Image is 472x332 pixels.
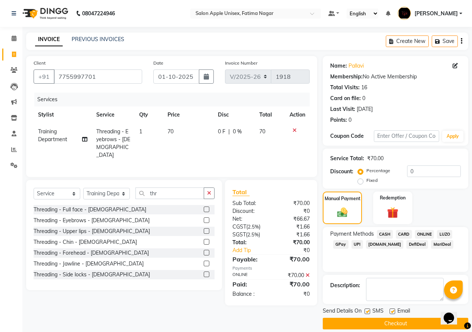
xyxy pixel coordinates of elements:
span: 0 F [218,128,225,136]
span: Total [232,188,250,196]
input: Search by Name/Mobile/Email/Code [54,69,142,84]
div: ₹66.67 [271,215,315,223]
input: Enter Offer / Coupon Code [374,130,439,142]
span: 1 [139,128,142,135]
span: 0 % [233,128,242,136]
th: Service [92,106,135,123]
span: [PERSON_NAME] [415,10,458,18]
div: No Active Membership [330,73,461,81]
div: Service Total: [330,155,364,162]
span: GPay [333,240,348,249]
div: Membership: [330,73,363,81]
div: Card on file: [330,94,361,102]
div: Name: [330,62,347,70]
span: SMS [372,307,384,316]
label: Redemption [380,195,406,201]
button: Create New [386,35,429,47]
label: Client [34,60,46,66]
span: CARD [396,230,412,239]
span: SGST [232,231,246,238]
label: Invoice Number [225,60,257,66]
div: ₹0 [271,290,315,298]
th: Qty [135,106,163,123]
div: Threading - Chin - [DEMOGRAPHIC_DATA] [34,238,137,246]
div: Threading - Eyebrows - [DEMOGRAPHIC_DATA] [34,217,150,224]
div: Payments [232,265,310,272]
button: Checkout [323,318,468,329]
div: ₹70.00 [271,272,315,279]
span: CGST [232,223,246,230]
img: _cash.svg [334,207,351,218]
div: 0 [348,116,351,124]
div: ₹0 [278,246,315,254]
span: 70 [259,128,265,135]
div: Last Visit: [330,105,355,113]
div: Threading - Side locks - [DEMOGRAPHIC_DATA] [34,271,150,279]
div: Discount: [330,168,353,176]
div: [DATE] [357,105,373,113]
div: Payable: [227,255,271,264]
div: Threading - Upper lips - [DEMOGRAPHIC_DATA] [34,227,150,235]
div: ₹70.00 [271,280,315,289]
span: [DOMAIN_NAME] [366,240,404,249]
iframe: chat widget [441,302,465,325]
span: Send Details On [323,307,362,316]
div: Net: [227,215,271,223]
button: +91 [34,69,54,84]
span: CASH [377,230,393,239]
img: Tahira [398,7,411,20]
div: Discount: [227,207,271,215]
a: PREVIOUS INVOICES [72,36,124,43]
span: LUZO [437,230,452,239]
th: Total [255,106,285,123]
span: Threading - Eyebrows - [DEMOGRAPHIC_DATA] [96,128,130,158]
div: Threading - Forehead - [DEMOGRAPHIC_DATA] [34,249,149,257]
span: 2.5% [247,232,259,238]
label: Percentage [366,167,390,174]
div: ₹0 [271,207,315,215]
span: Payment Methods [330,230,374,238]
th: Price [163,106,213,123]
button: Apply [442,131,463,142]
div: Total Visits: [330,84,360,91]
span: Email [397,307,410,316]
span: ONLINE [415,230,434,239]
span: Training Department [38,128,67,143]
div: ONLINE [227,272,271,279]
b: 08047224946 [82,3,115,24]
th: Disc [213,106,255,123]
div: ₹1.66 [271,231,315,239]
label: Manual Payment [325,195,360,202]
div: Services [34,93,315,106]
button: Save [432,35,458,47]
div: 16 [361,84,367,91]
div: ₹70.00 [367,155,384,162]
div: Total: [227,239,271,246]
div: ₹1.66 [271,223,315,231]
div: Sub Total: [227,199,271,207]
div: ₹70.00 [271,239,315,246]
div: Description: [330,282,360,289]
a: Pallavi [348,62,364,70]
div: ₹70.00 [271,199,315,207]
span: | [228,128,230,136]
img: _gift.svg [384,206,402,220]
span: 2.5% [248,224,259,230]
div: Paid: [227,280,271,289]
div: ( ) [227,223,271,231]
span: UPI [351,240,363,249]
img: logo [19,3,70,24]
div: Points: [330,116,347,124]
div: ₹70.00 [271,255,315,264]
div: 0 [362,94,365,102]
label: Date [153,60,163,66]
div: Balance : [227,290,271,298]
a: Add Tip [227,246,278,254]
div: Coupon Code [330,132,374,140]
th: Action [285,106,310,123]
a: INVOICE [35,33,63,46]
div: ( ) [227,231,271,239]
div: Threading - Full face - [DEMOGRAPHIC_DATA] [34,206,146,214]
span: DefiDeal [406,240,428,249]
div: Threading - Jawline - [DEMOGRAPHIC_DATA] [34,260,144,268]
